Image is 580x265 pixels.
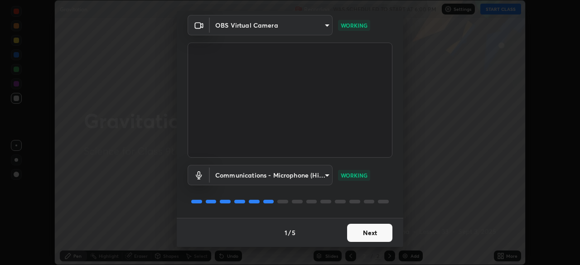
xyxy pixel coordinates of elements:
[285,228,287,237] h4: 1
[210,165,333,185] div: OBS Virtual Camera
[210,15,333,35] div: OBS Virtual Camera
[347,224,392,242] button: Next
[292,228,295,237] h4: 5
[341,21,367,29] p: WORKING
[288,228,291,237] h4: /
[341,171,367,179] p: WORKING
